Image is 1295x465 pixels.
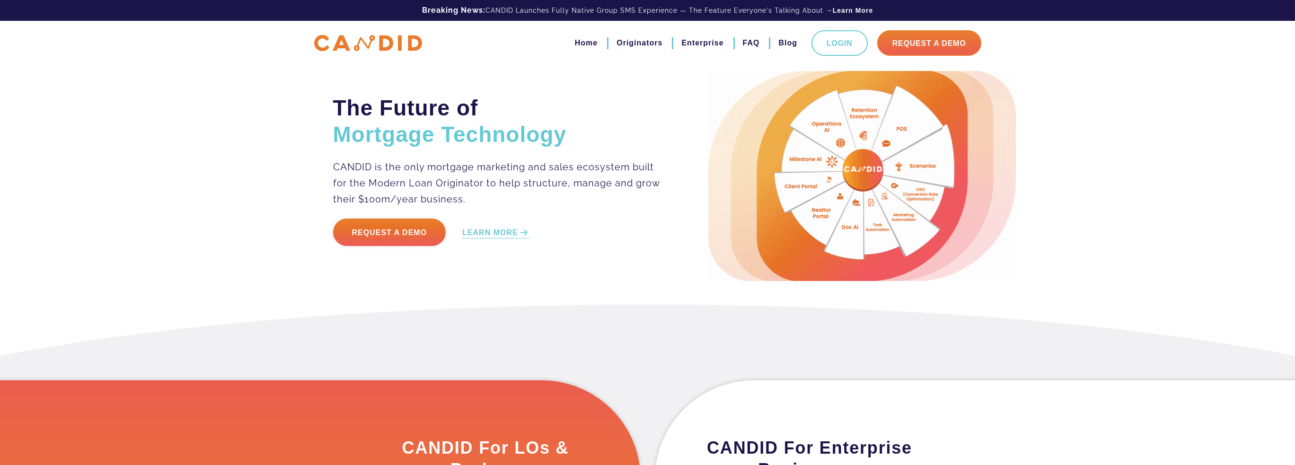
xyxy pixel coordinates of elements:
a: Originators [617,35,662,51]
a: Home [575,35,598,51]
img: CANDID APP [314,35,422,52]
b: Breaking News: [422,6,485,15]
p: CANDID is the only mortgage marketing and sales ecosystem built for the Modern Loan Originator to... [333,159,661,207]
img: Candid Hero Image [708,71,1016,281]
a: Request A Demo [877,30,981,56]
span: Mortgage Technology [333,122,567,147]
a: Blog [778,35,797,51]
h2: The Future of [333,95,661,148]
a: FAQ [743,35,760,51]
a: Learn More [833,6,873,15]
a: LEARN MORE [462,228,530,238]
a: Enterprise [681,35,723,51]
a: Request a Demo [333,219,446,246]
a: Login [811,30,868,56]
